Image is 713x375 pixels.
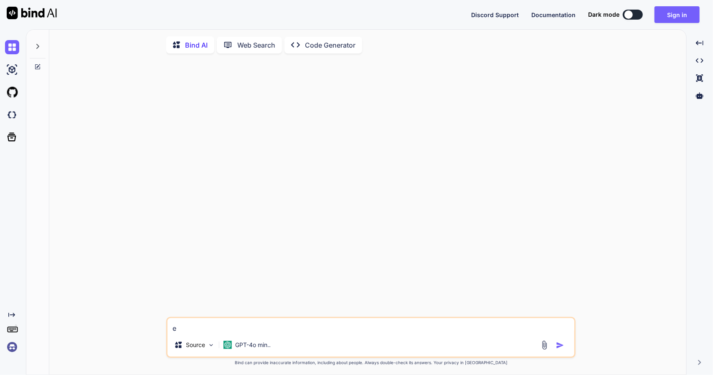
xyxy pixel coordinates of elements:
[186,341,205,349] p: Source
[208,342,215,349] img: Pick Models
[471,11,519,18] span: Discord Support
[5,340,19,354] img: signin
[166,360,576,366] p: Bind can provide inaccurate information, including about people. Always double-check its answers....
[5,108,19,122] img: darkCloudIdeIcon
[5,40,19,54] img: chat
[471,10,519,19] button: Discord Support
[235,341,271,349] p: GPT-4o min..
[223,341,232,349] img: GPT-4o mini
[237,40,275,50] p: Web Search
[7,7,57,19] img: Bind AI
[588,10,619,19] span: Dark mode
[305,40,355,50] p: Code Generator
[5,85,19,99] img: githubLight
[655,6,700,23] button: Sign in
[540,340,549,350] img: attachment
[556,341,564,350] img: icon
[531,10,576,19] button: Documentation
[185,40,208,50] p: Bind AI
[5,63,19,77] img: ai-studio
[167,318,574,333] textarea: e
[531,11,576,18] span: Documentation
